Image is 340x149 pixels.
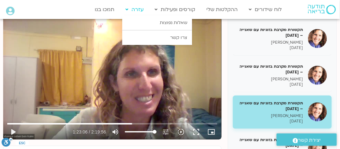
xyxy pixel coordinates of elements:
[238,119,303,124] p: [DATE]
[246,3,285,16] a: לוח שידורים
[238,45,303,51] p: [DATE]
[122,3,147,16] a: עזרה
[308,102,327,121] img: תקשורת מקרבת בזוגיות עם שאנייה – 03/06/25
[151,3,198,16] a: קורסים ופעילות
[238,40,303,45] p: [PERSON_NAME]
[92,3,118,16] a: תמכו בנו
[308,29,327,48] img: תקשורת מקרבת בזוגיות עם שאנייה – 20/05/25
[238,64,303,75] h5: תקשורת מקרבת בזוגיות עם שאנייה – [DATE]
[122,16,192,30] a: שאלות נפוצות
[238,77,303,82] p: [PERSON_NAME]
[238,82,303,87] p: [DATE]
[238,27,303,38] h5: תקשורת מקרבת בזוגיות עם שאנייה – [DATE]
[277,133,337,146] a: יצירת קשר
[238,137,303,148] h5: תקשורת מקרבת בזוגיות עם שאנייה – [DATE]
[308,66,327,85] img: תקשורת מקרבת בזוגיות עם שאנייה – 27/05/25
[238,100,303,112] h5: תקשורת מקרבת בזוגיות עם שאנייה – [DATE]
[298,136,321,145] span: יצירת קשר
[203,3,241,16] a: ההקלטות שלי
[238,113,303,119] p: [PERSON_NAME]
[122,30,192,45] a: צרו קשר
[308,5,336,14] img: תודעה בריאה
